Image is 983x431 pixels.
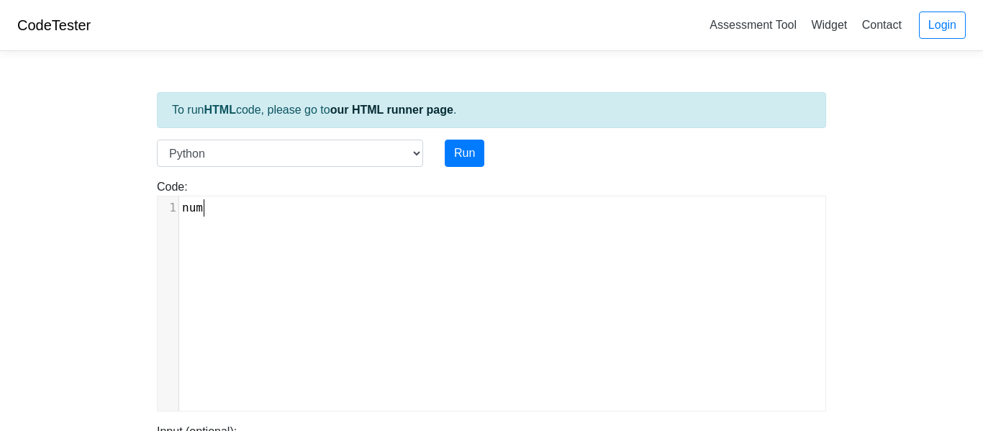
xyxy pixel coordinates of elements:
[158,199,178,217] div: 1
[919,12,966,39] a: Login
[157,92,826,128] div: To run code, please go to .
[146,178,837,412] div: Code:
[704,13,802,37] a: Assessment Tool
[330,104,453,116] a: our HTML runner page
[204,104,235,116] strong: HTML
[445,140,484,167] button: Run
[182,201,203,214] span: num
[856,13,907,37] a: Contact
[805,13,853,37] a: Widget
[17,17,91,33] a: CodeTester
